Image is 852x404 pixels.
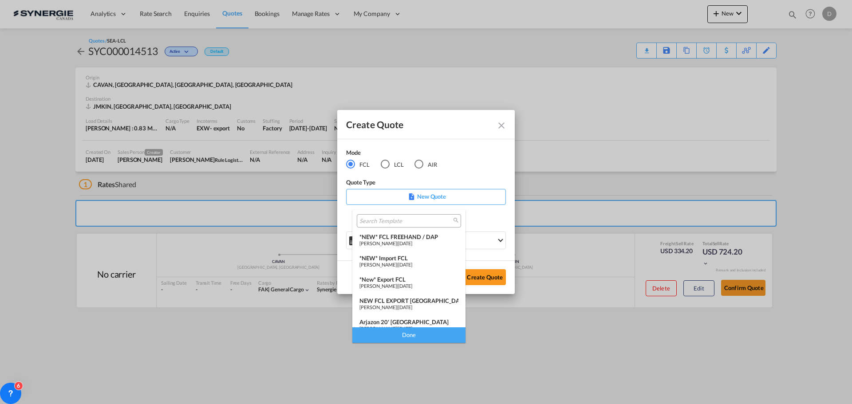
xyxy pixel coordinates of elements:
[398,262,412,267] span: [DATE]
[359,304,458,310] div: |
[359,262,458,267] div: |
[359,255,458,262] div: *NEW* Import FCL
[359,283,397,289] span: [PERSON_NAME]
[359,297,458,304] div: NEW FCL EXPORT [GEOGRAPHIC_DATA]
[398,240,412,246] span: [DATE]
[359,240,397,246] span: [PERSON_NAME]
[398,304,412,310] span: [DATE]
[359,304,397,310] span: [PERSON_NAME]
[359,240,458,246] div: |
[398,283,412,289] span: [DATE]
[352,327,465,343] div: Done
[398,326,412,331] span: [DATE]
[359,233,458,240] div: *NEW* FCL FREEHAND / DAP
[359,262,397,267] span: [PERSON_NAME]
[453,217,459,224] md-icon: icon-magnify
[359,276,458,283] div: *New* Export FCL
[359,283,458,289] div: |
[359,326,397,331] span: [PERSON_NAME]
[359,318,458,326] div: Arjazon 20' [GEOGRAPHIC_DATA]
[359,326,458,331] div: |
[359,217,451,225] input: Search Template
